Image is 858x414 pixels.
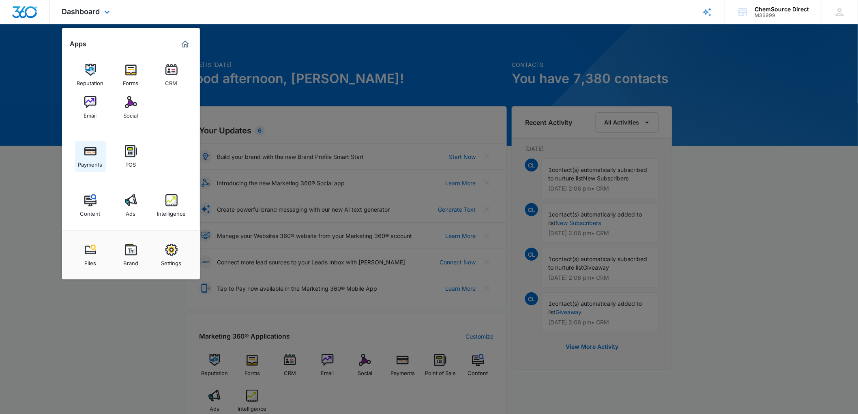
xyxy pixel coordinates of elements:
[126,206,136,217] div: Ads
[124,108,138,119] div: Social
[156,60,187,90] a: CRM
[77,76,104,86] div: Reputation
[156,240,187,270] a: Settings
[126,157,136,168] div: POS
[157,206,186,217] div: Intelligence
[70,40,87,48] h2: Apps
[78,157,103,168] div: Payments
[123,76,139,86] div: Forms
[80,206,101,217] div: Content
[75,240,106,270] a: Files
[84,256,96,266] div: Files
[123,256,138,266] div: Brand
[116,60,146,90] a: Forms
[156,190,187,221] a: Intelligence
[75,190,106,221] a: Content
[116,141,146,172] a: POS
[116,92,146,123] a: Social
[75,92,106,123] a: Email
[84,108,97,119] div: Email
[75,141,106,172] a: Payments
[116,240,146,270] a: Brand
[161,256,182,266] div: Settings
[75,60,106,90] a: Reputation
[62,7,100,16] span: Dashboard
[165,76,178,86] div: CRM
[179,38,192,51] a: Marketing 360® Dashboard
[116,190,146,221] a: Ads
[755,6,809,13] div: account name
[755,13,809,18] div: account id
